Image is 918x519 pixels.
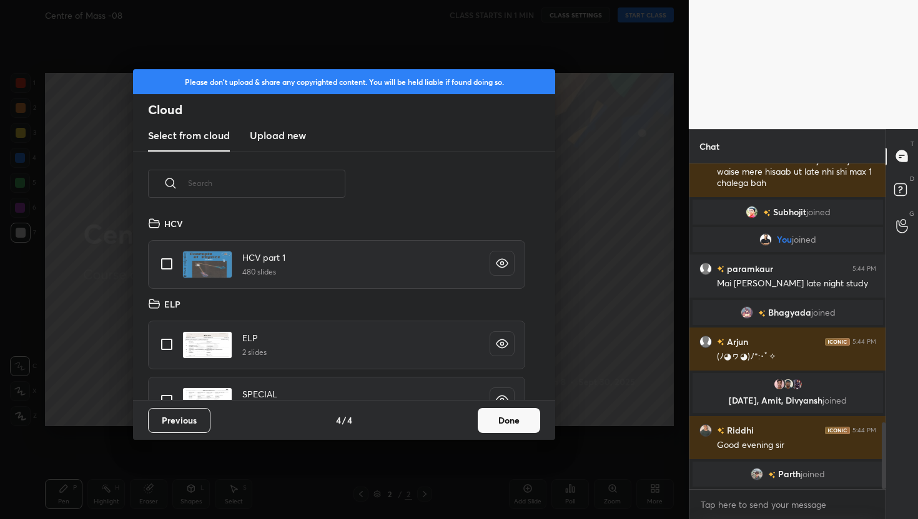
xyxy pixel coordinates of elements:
img: no-rating-badge.077c3623.svg [717,339,724,346]
img: no-rating-badge.077c3623.svg [758,309,765,316]
span: You [777,235,792,245]
div: 5:44 PM [852,264,876,272]
div: (ﾉ◕ヮ◕)ﾉ*:･ﾟ✧ [717,351,876,363]
img: no-rating-badge.077c3623.svg [768,471,776,478]
p: D [910,174,914,183]
h3: Upload new [250,128,306,143]
span: Parth [778,469,801,479]
div: grid [689,163,886,489]
img: 0fba6d18bb05432f9b4d8833373a0a43.jpg [745,206,758,218]
img: 1744286745AKC9PP.pdf [182,387,232,415]
h4: HCV [164,217,183,230]
span: joined [811,308,835,318]
h4: / [342,414,346,427]
button: Previous [148,408,210,433]
img: 2582b5fff7724195948ee8e382883d02.jpg [751,468,763,480]
div: Mai [PERSON_NAME] late night study [717,278,876,290]
h4: SPECIAL [242,387,277,400]
h5: 2 slides [242,347,267,358]
h2: Cloud [148,102,555,118]
span: joined [822,394,847,406]
div: Good evening sir [717,439,876,452]
div: grid [133,212,540,400]
h4: ELP [242,331,267,344]
img: iconic-dark.1390631f.png [825,426,850,434]
img: 1744286730325Q4C.pdf [182,331,232,359]
div: 5:44 PM [852,426,876,434]
img: iconic-dark.1390631f.png [825,337,850,345]
span: joined [801,469,825,479]
img: default.png [699,335,712,347]
span: joined [806,207,830,217]
h3: Select from cloud [148,128,230,143]
h4: 4 [336,414,341,427]
img: no-rating-badge.077c3623.svg [717,427,724,434]
p: G [909,209,914,218]
p: [DATE], Amit, Divyansh [700,395,876,405]
div: 5:44 PM [852,337,876,345]
img: f3cf41d6e7f1400286231d2ee1caeab9.jpg [781,378,794,390]
h5: 480 slides [242,266,285,278]
button: Done [478,408,540,433]
h6: Arjun [724,335,748,348]
img: 8450bab382bc46d7b45e0c7853eb789f.jpg [699,424,712,436]
span: Subhojit [772,207,806,217]
img: default.png [699,262,712,274]
img: 1744114499O9C2OI.pdf [182,251,232,278]
span: Bhagyada [767,308,811,318]
h6: paramkaur [724,262,773,275]
img: 6576026856bc40ebbd0a4bb770432579.jpg [772,378,785,390]
div: Mai khud max to max 1 bje sone jata waise mere hisaab ut late nhi shi max 1 chalega bah [717,155,876,190]
span: joined [792,235,816,245]
h4: HCV part 1 [242,251,285,264]
h4: ELP [164,298,180,311]
img: 27201a4bcff842f4aae450c6499f46b6.jpg [740,306,753,319]
p: Chat [689,130,729,163]
img: no-rating-badge.077c3623.svg [763,209,770,216]
img: no-rating-badge.077c3623.svg [717,266,724,273]
h6: Riddhi [724,424,754,437]
h4: 4 [347,414,352,427]
img: 6ed3d8646f054a51b4092a0976a2a17b.jpg [790,378,802,390]
div: Please don't upload & share any copyrighted content. You will be held liable if found doing so. [133,69,555,94]
p: T [911,139,914,148]
input: Search [188,157,345,210]
img: ceabdeb00eb74dbfa2d72374b0a91b33.jpg [759,233,772,246]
